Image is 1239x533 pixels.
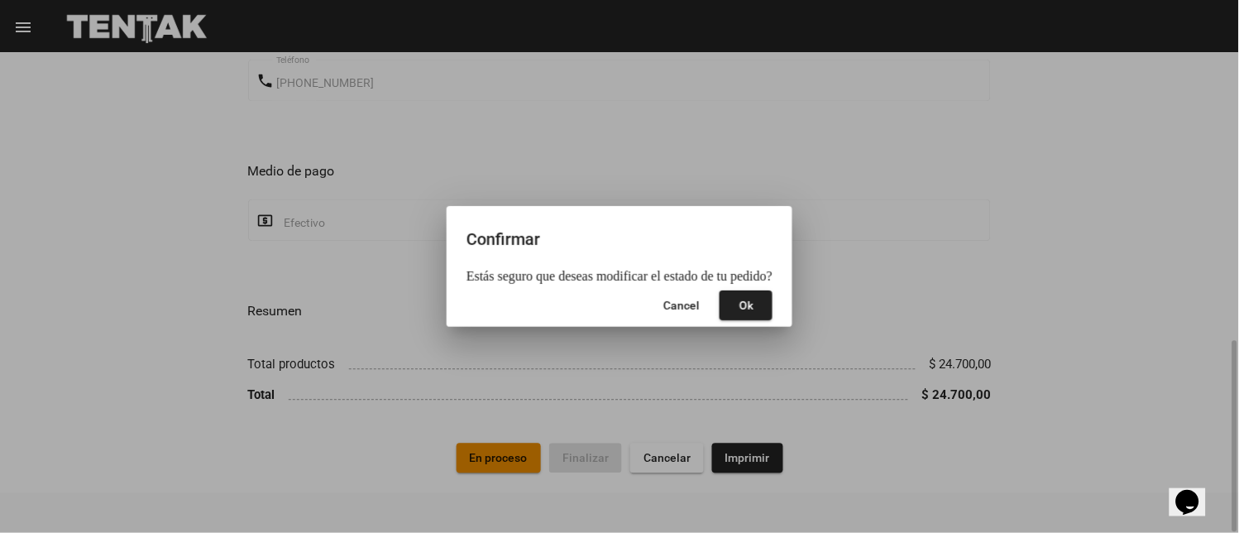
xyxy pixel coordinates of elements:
button: Close dialog [650,291,713,320]
span: Cancel [663,299,700,312]
span: Ok [739,299,753,312]
button: Close dialog [720,291,773,320]
mat-dialog-content: Estás seguro que deseas modificar el estado de tu pedido? [447,269,792,284]
h2: Confirmar [466,226,773,252]
iframe: chat widget [1170,467,1222,516]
